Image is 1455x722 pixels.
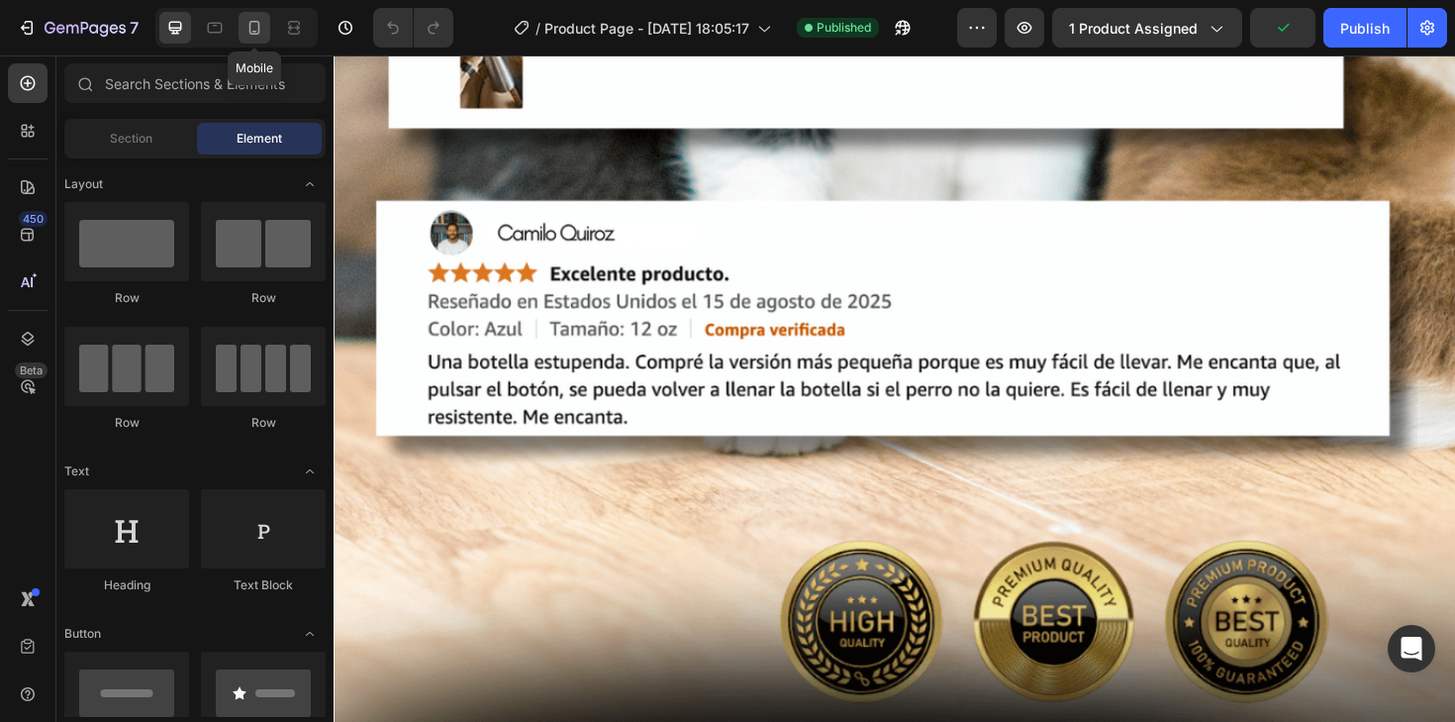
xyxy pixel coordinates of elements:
div: Open Intercom Messenger [1388,625,1435,672]
span: Layout [64,175,103,193]
div: Row [64,414,189,432]
div: Text Block [201,576,326,594]
div: Heading [64,576,189,594]
span: 1 product assigned [1069,18,1198,39]
div: 450 [19,211,48,227]
button: 1 product assigned [1052,8,1242,48]
div: Publish [1340,18,1390,39]
div: Row [64,289,189,307]
p: 7 [130,16,139,40]
span: Section [110,130,152,148]
div: Row [201,414,326,432]
div: Row [201,289,326,307]
span: / [535,18,540,39]
iframe: Design area [334,55,1455,722]
div: Beta [15,362,48,378]
button: Publish [1323,8,1406,48]
span: Toggle open [294,168,326,200]
span: Button [64,625,101,643]
span: Toggle open [294,618,326,650]
span: Text [64,463,89,480]
span: Published [817,19,871,37]
span: Product Page - [DATE] 18:05:17 [544,18,749,39]
button: 7 [8,8,147,48]
span: Element [237,130,282,148]
div: Undo/Redo [373,8,453,48]
span: Toggle open [294,456,326,487]
input: Search Sections & Elements [64,63,326,103]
